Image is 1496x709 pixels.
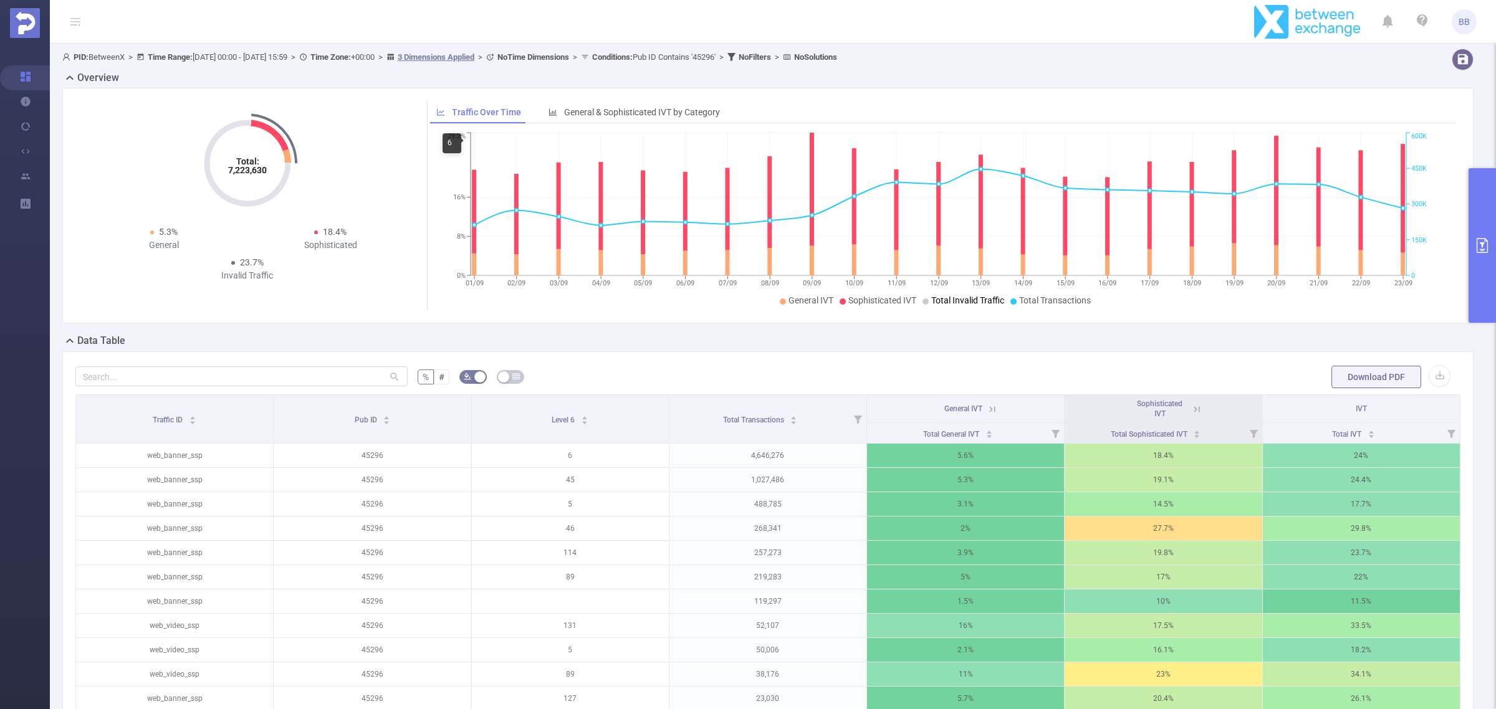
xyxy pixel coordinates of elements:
span: Total Sophisticated IVT [1111,430,1189,439]
p: 11% [867,662,1064,686]
p: 22% [1263,565,1460,589]
span: Level 6 [552,416,577,424]
tspan: 12/09 [929,279,947,287]
tspan: 06/09 [676,279,694,287]
span: Traffic ID [153,416,185,424]
p: 45296 [274,541,471,564]
div: General [80,239,247,252]
p: 10% [1065,589,1262,613]
p: 6 [472,444,669,467]
span: Traffic Over Time [452,107,521,117]
p: 45296 [274,492,471,516]
p: 24% [1263,444,1460,467]
tspan: 03/09 [549,279,567,287]
i: icon: caret-up [1194,429,1201,432]
b: No Time Dimensions [497,52,569,62]
tspan: 07/09 [718,279,736,287]
p: 5.6% [867,444,1064,467]
div: Sort [790,414,797,422]
tspan: 18/09 [1182,279,1201,287]
tspan: 08/09 [760,279,779,287]
p: 488,785 [669,492,866,516]
p: 14.5% [1065,492,1262,516]
p: 2% [867,516,1064,540]
i: icon: caret-down [1368,433,1374,437]
div: Sort [383,414,390,422]
tspan: 8% [457,232,466,240]
p: 17% [1065,565,1262,589]
p: web_banner_ssp [76,565,273,589]
p: 24.4% [1263,468,1460,492]
p: 45296 [274,589,471,613]
p: 17.7% [1263,492,1460,516]
img: Protected Media [10,8,40,38]
p: 27.7% [1065,516,1262,540]
span: Total Transactions [1019,295,1091,305]
tspan: 09/09 [803,279,821,287]
span: General & Sophisticated IVT by Category [564,107,720,117]
tspan: 29.2% [448,133,466,141]
p: 29.8% [1263,516,1460,540]
tspan: 0 [1411,272,1415,280]
i: Filter menu [1442,423,1460,443]
i: icon: caret-up [985,429,992,432]
p: 114 [472,541,669,564]
tspan: 20/09 [1267,279,1285,287]
i: Filter menu [849,395,866,443]
span: General IVT [944,404,982,413]
span: > [716,52,727,62]
tspan: 14/09 [1014,279,1032,287]
span: 18.4% [323,227,347,237]
p: web_banner_ssp [76,589,273,613]
p: 38,176 [669,662,866,686]
p: 18.2% [1263,638,1460,662]
tspan: 01/09 [465,279,483,287]
p: 5% [867,565,1064,589]
p: 45296 [274,662,471,686]
tspan: 21/09 [1310,279,1328,287]
p: 46 [472,516,669,540]
div: Sort [581,414,588,422]
span: Total General IVT [923,430,981,439]
p: 11.5% [1263,589,1460,613]
p: 19.8% [1065,541,1262,564]
i: Filter menu [1245,423,1262,443]
i: icon: caret-down [383,419,390,423]
b: No Solutions [794,52,837,62]
i: icon: caret-down [582,419,588,423]
tspan: 0% [457,272,466,280]
p: web_banner_ssp [76,468,273,492]
span: 23.7% [240,257,264,267]
div: Sort [1368,429,1375,436]
span: > [125,52,137,62]
p: web_banner_ssp [76,541,273,564]
p: 23.7% [1263,541,1460,564]
tspan: 16% [453,194,466,202]
u: 3 Dimensions Applied [398,52,474,62]
tspan: 10/09 [845,279,863,287]
tspan: 05/09 [634,279,652,287]
p: 4,646,276 [669,444,866,467]
b: No Filters [739,52,771,62]
p: web_video_ssp [76,614,273,637]
p: 52,107 [669,614,866,637]
tspan: 15/09 [1056,279,1074,287]
tspan: 600K [1411,133,1427,141]
p: 45296 [274,444,471,467]
span: Pub ID Contains '45296' [592,52,716,62]
i: Filter menu [1047,423,1064,443]
p: web_banner_ssp [76,516,273,540]
tspan: 11/09 [887,279,905,287]
tspan: 13/09 [972,279,990,287]
p: 219,283 [669,565,866,589]
span: Total Invalid Traffic [931,295,1004,305]
tspan: 19/09 [1225,279,1243,287]
p: 33.5% [1263,614,1460,637]
tspan: 04/09 [592,279,610,287]
p: 16.1% [1065,638,1262,662]
p: 45 [472,468,669,492]
b: Time Zone: [310,52,351,62]
div: Sort [189,414,196,422]
b: Conditions : [592,52,633,62]
i: icon: line-chart [436,108,445,117]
